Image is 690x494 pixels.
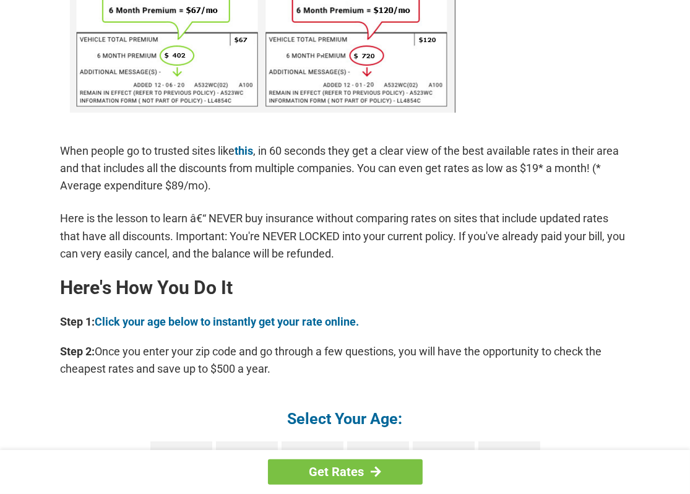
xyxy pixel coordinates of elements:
p: Here is the lesson to learn â€“ NEVER buy insurance without comparing rates on sites that include... [61,210,630,262]
h4: Select Your Age: [61,409,630,429]
a: 26 - 35 [216,441,278,493]
p: When people go to trusted sites like , in 60 seconds they get a clear view of the best available ... [61,142,630,194]
b: Step 1: [61,315,95,328]
a: 16 - 25 [150,441,212,493]
a: Get Rates [268,459,423,485]
a: 66 + [478,441,540,493]
h2: Here's How You Do It [61,278,630,298]
a: 56 - 65 [413,441,475,493]
a: Click your age below to instantly get your rate online. [95,315,360,328]
a: 46 - 55 [347,441,409,493]
b: Step 2: [61,345,95,358]
a: 36 - 45 [282,441,343,493]
a: this [235,144,254,157]
p: Once you enter your zip code and go through a few questions, you will have the opportunity to che... [61,343,630,378]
